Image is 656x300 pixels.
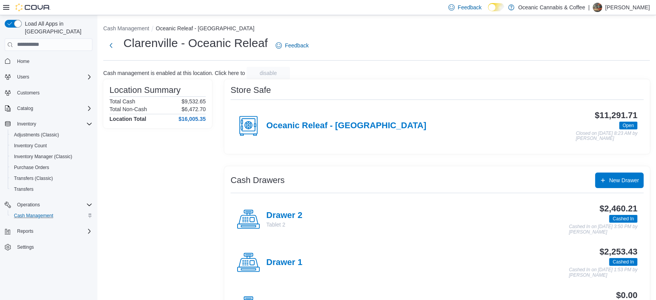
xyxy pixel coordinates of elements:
[17,105,33,112] span: Catalog
[109,85,180,95] h3: Location Summary
[231,176,285,185] h3: Cash Drawers
[11,163,52,172] a: Purchase Orders
[11,174,92,183] span: Transfers (Classic)
[17,74,29,80] span: Users
[613,215,634,222] span: Cashed In
[103,24,650,34] nav: An example of EuiBreadcrumbs
[2,56,95,67] button: Home
[285,42,309,49] span: Feedback
[14,88,92,98] span: Customers
[272,38,312,53] a: Feedback
[11,211,92,220] span: Cash Management
[266,121,426,131] h4: Oceanic Releaf - [GEOGRAPHIC_DATA]
[17,90,40,96] span: Customers
[266,258,302,268] h4: Drawer 1
[11,141,50,150] a: Inventory Count
[14,72,92,82] span: Users
[5,52,92,273] nav: Complex example
[11,130,62,140] a: Adjustments (Classic)
[22,20,92,35] span: Load All Apps in [GEOGRAPHIC_DATA]
[14,153,72,160] span: Inventory Manager (Classic)
[17,121,36,127] span: Inventory
[599,204,637,213] h3: $2,460.21
[260,69,277,77] span: disable
[179,116,206,122] h4: $16,005.35
[8,162,95,173] button: Purchase Orders
[8,140,95,151] button: Inventory Count
[11,174,56,183] a: Transfers (Classic)
[14,119,39,129] button: Inventory
[14,57,33,66] a: Home
[14,227,92,236] span: Reports
[518,3,585,12] p: Oceanic Cannabis & Coffee
[11,130,92,140] span: Adjustments (Classic)
[266,221,302,228] p: Tablet 2
[14,200,92,209] span: Operations
[103,25,149,31] button: Cash Management
[14,175,53,181] span: Transfers (Classic)
[103,70,245,76] p: Cash management is enabled at this location. Click here to
[458,3,481,11] span: Feedback
[14,164,49,171] span: Purchase Orders
[123,35,268,51] h1: Clarenville - Oceanic Releaf
[2,72,95,82] button: Users
[613,258,634,265] span: Cashed In
[11,152,75,161] a: Inventory Manager (Classic)
[595,173,644,188] button: New Drawer
[14,242,37,252] a: Settings
[616,291,637,300] h3: $0.00
[8,184,95,195] button: Transfers
[109,98,135,105] h6: Total Cash
[266,211,302,221] h4: Drawer 2
[14,213,53,219] span: Cash Management
[599,247,637,256] h3: $2,253.43
[231,85,271,95] h3: Store Safe
[8,173,95,184] button: Transfers (Classic)
[488,3,504,11] input: Dark Mode
[14,186,33,192] span: Transfers
[2,241,95,253] button: Settings
[569,267,637,278] p: Cashed In on [DATE] 1:53 PM by [PERSON_NAME]
[14,88,43,98] a: Customers
[14,104,92,113] span: Catalog
[623,122,634,129] span: Open
[569,224,637,235] p: Cashed In on [DATE] 3:50 PM by [PERSON_NAME]
[593,3,602,12] div: Samantha Craig
[246,67,290,79] button: disable
[488,11,488,12] span: Dark Mode
[8,210,95,221] button: Cash Management
[2,87,95,98] button: Customers
[14,132,59,138] span: Adjustments (Classic)
[182,98,206,105] p: $9,532.65
[14,200,43,209] button: Operations
[11,185,36,194] a: Transfers
[576,131,637,141] p: Closed on [DATE] 8:23 AM by [PERSON_NAME]
[605,3,650,12] p: [PERSON_NAME]
[2,103,95,114] button: Catalog
[14,56,92,66] span: Home
[588,3,590,12] p: |
[14,143,47,149] span: Inventory Count
[609,176,639,184] span: New Drawer
[16,3,50,11] img: Cova
[11,211,56,220] a: Cash Management
[103,38,119,53] button: Next
[8,151,95,162] button: Inventory Manager (Classic)
[2,199,95,210] button: Operations
[8,129,95,140] button: Adjustments (Classic)
[17,202,40,208] span: Operations
[156,25,254,31] button: Oceanic Releaf - [GEOGRAPHIC_DATA]
[11,163,92,172] span: Purchase Orders
[11,141,92,150] span: Inventory Count
[109,116,146,122] h4: Location Total
[2,119,95,129] button: Inventory
[17,244,34,250] span: Settings
[17,228,33,234] span: Reports
[11,152,92,161] span: Inventory Manager (Classic)
[609,258,637,266] span: Cashed In
[609,215,637,223] span: Cashed In
[14,104,36,113] button: Catalog
[619,122,637,129] span: Open
[14,242,92,252] span: Settings
[14,119,92,129] span: Inventory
